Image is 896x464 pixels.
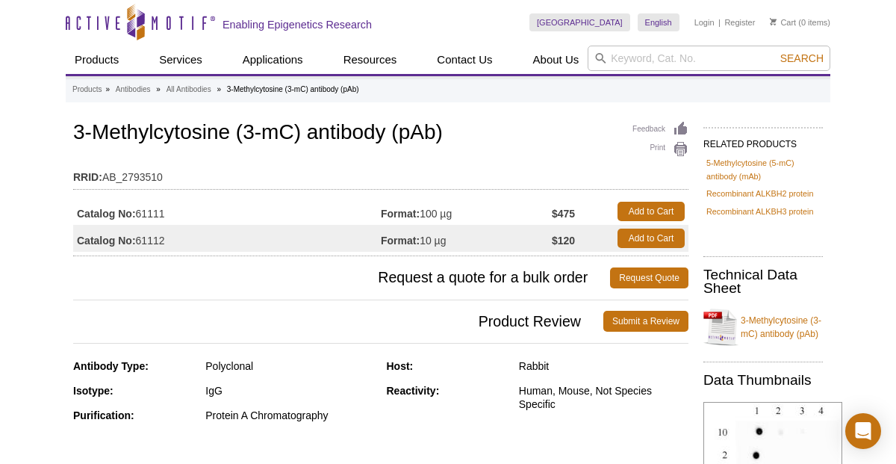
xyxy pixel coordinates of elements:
[73,409,134,421] strong: Purification:
[73,360,149,372] strong: Antibody Type:
[73,267,610,288] span: Request a quote for a bulk order
[718,13,721,31] li: |
[234,46,312,74] a: Applications
[845,413,881,449] div: Open Intercom Messenger
[703,374,823,387] h2: Data Thumbnails
[770,13,830,31] li: (0 items)
[603,311,688,332] a: Submit a Review
[73,225,381,252] td: 61112
[217,85,221,93] li: »
[706,156,820,183] a: 5-Methylcytosine (5-mC) antibody (mAb)
[205,409,375,422] div: Protein A Chromatography
[703,268,823,295] h2: Technical Data Sheet
[381,234,420,247] strong: Format:
[73,311,603,332] span: Product Review
[205,384,375,398] div: IgG
[617,202,685,221] a: Add to Cart
[381,198,552,225] td: 100 µg
[73,385,113,397] strong: Isotype:
[150,46,211,74] a: Services
[524,46,588,74] a: About Us
[706,205,813,218] a: Recombinant ALKBH3 protein
[724,17,755,28] a: Register
[73,161,688,185] td: AB_2793510
[776,52,828,65] button: Search
[632,121,688,137] a: Feedback
[73,170,102,184] strong: RRID:
[588,46,830,71] input: Keyword, Cat. No.
[770,17,796,28] a: Cart
[519,384,688,411] div: Human, Mouse, Not Species Specific
[703,127,823,154] h2: RELATED PRODUCTS
[694,17,715,28] a: Login
[519,359,688,373] div: Rabbit
[227,85,359,93] li: 3-Methylcytosine (3-mC) antibody (pAb)
[205,359,375,373] div: Polyclonal
[387,360,414,372] strong: Host:
[72,83,102,96] a: Products
[335,46,406,74] a: Resources
[770,18,777,25] img: Your Cart
[552,234,575,247] strong: $120
[105,85,110,93] li: »
[610,267,688,288] a: Request Quote
[77,234,136,247] strong: Catalog No:
[552,207,575,220] strong: $475
[703,305,823,350] a: 3-Methylcytosine (3-mC) antibody (pAb)
[66,46,128,74] a: Products
[387,385,440,397] strong: Reactivity:
[706,187,813,200] a: Recombinant ALKBH2 protein
[73,198,381,225] td: 61111
[73,121,688,146] h1: 3-Methylcytosine (3-mC) antibody (pAb)
[223,18,372,31] h2: Enabling Epigenetics Research
[529,13,630,31] a: [GEOGRAPHIC_DATA]
[780,52,824,64] span: Search
[632,141,688,158] a: Print
[77,207,136,220] strong: Catalog No:
[167,83,211,96] a: All Antibodies
[381,225,552,252] td: 10 µg
[156,85,161,93] li: »
[617,229,685,248] a: Add to Cart
[428,46,501,74] a: Contact Us
[381,207,420,220] strong: Format:
[116,83,151,96] a: Antibodies
[638,13,679,31] a: English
